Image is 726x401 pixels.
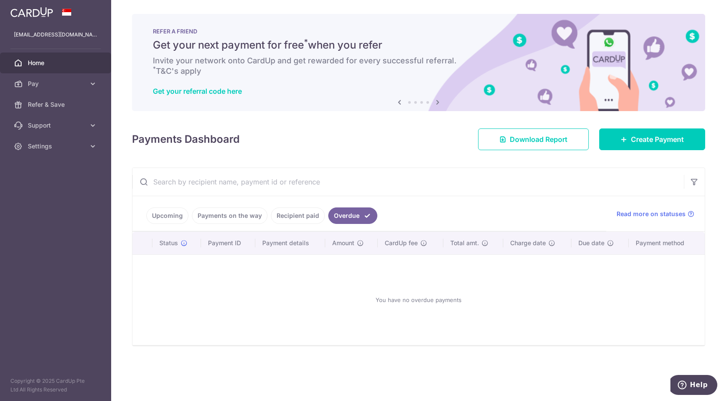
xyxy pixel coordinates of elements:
img: CardUp [10,7,53,17]
span: Amount [332,239,354,247]
img: RAF banner [132,14,705,111]
span: Home [28,59,85,67]
span: CardUp fee [385,239,418,247]
div: You have no overdue payments [143,262,694,338]
h6: Invite your network onto CardUp and get rewarded for every successful referral. T&C's apply [153,56,684,76]
span: Refer & Save [28,100,85,109]
p: [EMAIL_ADDRESS][DOMAIN_NAME] [14,30,97,39]
a: Create Payment [599,128,705,150]
th: Payment details [255,232,326,254]
span: Charge date [510,239,546,247]
span: Total amt. [450,239,479,247]
a: Recipient paid [271,207,325,224]
p: REFER A FRIEND [153,28,684,35]
span: Settings [28,142,85,151]
h4: Payments Dashboard [132,131,240,147]
a: Read more on statuses [617,210,694,218]
a: Upcoming [146,207,188,224]
iframe: Opens a widget where you can find more information [670,375,717,397]
input: Search by recipient name, payment id or reference [132,168,684,196]
span: Download Report [510,134,568,145]
a: Get your referral code here [153,87,242,95]
span: Support [28,121,85,130]
a: Payments on the way [192,207,267,224]
span: Due date [578,239,604,247]
span: Pay [28,79,85,88]
span: Status [159,239,178,247]
th: Payment ID [201,232,255,254]
span: Read more on statuses [617,210,686,218]
span: Create Payment [631,134,684,145]
a: Overdue [328,207,377,224]
h5: Get your next payment for free when you refer [153,38,684,52]
a: Download Report [478,128,589,150]
th: Payment method [629,232,705,254]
